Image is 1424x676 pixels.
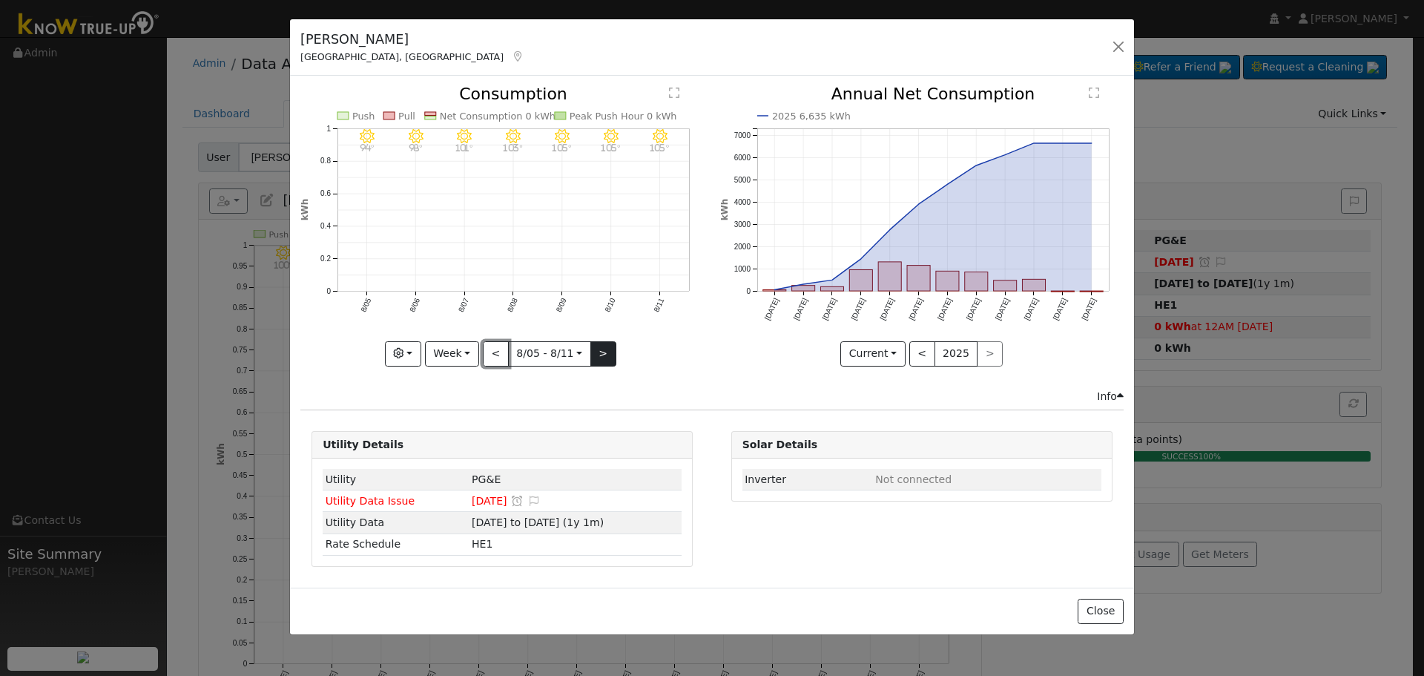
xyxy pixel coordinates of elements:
text: 8/06 [408,297,421,314]
text:  [1089,87,1099,99]
rect: onclick="" [1022,280,1045,292]
text: 4000 [734,198,751,206]
button: > [590,341,616,367]
text: [DATE] [791,297,808,321]
circle: onclick="" [915,202,921,208]
circle: onclick="" [1002,152,1008,158]
text: 6000 [734,154,751,162]
text: 0.4 [320,223,331,231]
i: 8/08 - Clear [506,129,521,144]
text: [DATE] [878,297,895,321]
p: 105° [647,144,673,152]
td: Rate Schedule [323,534,469,555]
text: 0 [746,287,751,295]
td: Inverter [742,469,873,490]
strong: Solar Details [742,439,817,450]
circle: onclick="" [1089,140,1095,146]
text: 0 [327,287,332,295]
text: [DATE] [820,297,837,321]
text: 0.6 [320,190,331,198]
circle: onclick="" [886,227,892,233]
span: ID: 16794086, authorized: 05/23/25 [472,473,501,485]
button: 8/05 - 8/11 [508,341,591,367]
text: Consumption [459,85,567,103]
text: 2025 6,635 kWh [772,111,851,122]
i: 8/09 - Clear [555,129,570,144]
text: Pull [398,111,415,122]
p: 98° [403,144,429,152]
text: 8/08 [506,297,519,314]
text: Peak Push Hour 0 kWh [570,111,677,122]
span: Utility Data Issue [326,495,415,507]
rect: onclick="" [791,286,814,291]
circle: onclick="" [1031,140,1037,146]
circle: onclick="" [858,256,864,262]
a: Map [511,50,524,62]
text: [DATE] [965,297,982,321]
circle: onclick="" [944,182,950,188]
text: 3000 [734,220,751,229]
rect: onclick="" [936,272,959,292]
text: Annual Net Consumption [831,85,1035,103]
text: 8/11 [653,297,666,314]
circle: onclick="" [829,278,835,283]
p: 105° [599,144,624,152]
text: kWh [719,199,730,221]
button: Close [1078,599,1123,624]
i: 8/11 - Clear [653,129,667,144]
text: 2000 [734,243,751,251]
rect: onclick="" [993,280,1016,291]
span: [DATE] [472,495,507,507]
text: kWh [300,199,310,221]
text: [DATE] [1022,297,1039,321]
text: Push [352,111,375,122]
circle: onclick="" [1060,140,1066,146]
button: 2025 [934,341,978,367]
button: Week [425,341,479,367]
rect: onclick="" [762,290,785,292]
text: 1000 [734,265,751,273]
text:  [669,87,679,99]
a: Snooze this issue [511,495,524,507]
rect: onclick="" [849,270,872,292]
i: 8/06 - Clear [409,129,423,144]
button: Current [840,341,906,367]
button: < [909,341,935,367]
circle: onclick="" [771,287,777,293]
rect: onclick="" [907,266,930,292]
button: < [483,341,509,367]
text: 0.8 [320,157,331,165]
text: [DATE] [763,297,780,321]
p: 94° [354,144,380,152]
i: 8/10 - Clear [604,129,619,144]
p: 101° [452,144,478,152]
td: Utility Data [323,512,469,534]
text: 7000 [734,131,751,140]
text: [DATE] [936,297,953,321]
rect: onclick="" [1080,292,1103,292]
text: 5000 [734,176,751,184]
text: [DATE] [849,297,866,321]
text: 8/09 [555,297,568,314]
text: [DATE] [1080,297,1097,321]
rect: onclick="" [1051,292,1074,292]
td: Utility [323,469,469,490]
p: 105° [550,144,576,152]
text: 8/05 [359,297,372,314]
text: 8/10 [604,297,617,314]
text: [DATE] [907,297,924,321]
span: [GEOGRAPHIC_DATA], [GEOGRAPHIC_DATA] [300,51,504,62]
text: 0.2 [320,255,331,263]
text: [DATE] [1051,297,1068,321]
text: [DATE] [994,297,1011,321]
rect: onclick="" [820,287,843,292]
i: 8/07 - Clear [458,129,472,144]
div: Info [1097,389,1124,404]
text: 8/07 [457,297,470,314]
h5: [PERSON_NAME] [300,30,524,49]
text: Net Consumption 0 kWh [440,111,556,122]
span: ID: null, authorized: None [875,473,952,485]
span: P [472,538,492,550]
circle: onclick="" [973,163,979,168]
p: 103° [501,144,527,152]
